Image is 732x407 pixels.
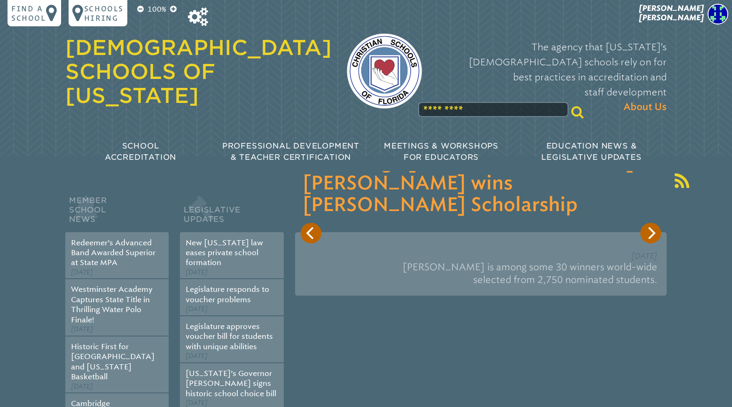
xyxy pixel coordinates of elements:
p: 100% [146,4,168,15]
a: Westminster Academy Captures State Title in Thrilling Water Polo Finale! [71,285,153,324]
a: New [US_STATE] law eases private school formation [186,238,263,267]
h2: Legislative Updates [180,194,283,232]
p: [PERSON_NAME] is among some 30 winners world-wide selected from 2,750 nominated students. [304,257,657,290]
p: Find a school [11,4,46,23]
a: Legislature responds to voucher problems [186,285,269,304]
h3: Cambridge [DEMOGRAPHIC_DATA][PERSON_NAME] wins [PERSON_NAME] Scholarship [303,151,659,216]
img: 76ffd2a4fbb71011d9448bd30a0b3acf [708,4,728,24]
span: About Us [623,100,667,115]
a: [DEMOGRAPHIC_DATA] Schools of [US_STATE] [65,35,332,108]
button: Previous [301,223,321,243]
span: Meetings & Workshops for Educators [384,141,498,162]
span: [DATE] [186,352,208,360]
span: [DATE] [186,399,208,407]
span: [DATE] [186,305,208,313]
p: The agency that [US_STATE]’s [DEMOGRAPHIC_DATA] schools rely on for best practices in accreditati... [437,39,667,115]
span: Education News & Legislative Updates [541,141,641,162]
span: [DATE] [71,383,93,391]
span: [PERSON_NAME] [PERSON_NAME] [639,4,704,22]
span: [DATE] [631,251,657,260]
button: Next [640,223,661,243]
span: School Accreditation [105,141,176,162]
span: [DATE] [186,268,208,276]
a: Historic First for [GEOGRAPHIC_DATA] and [US_STATE] Basketball [71,342,155,381]
a: Redeemer’s Advanced Band Awarded Superior at State MPA [71,238,156,267]
a: [US_STATE]’s Governor [PERSON_NAME] signs historic school choice bill [186,369,276,398]
a: Legislature approves voucher bill for students with unique abilities [186,322,273,351]
p: Schools Hiring [84,4,124,23]
img: csf-logo-web-colors.png [347,33,422,109]
h2: Member School News [65,194,169,232]
span: Professional Development & Teacher Certification [222,141,359,162]
span: [DATE] [71,325,93,333]
span: [DATE] [71,268,93,276]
